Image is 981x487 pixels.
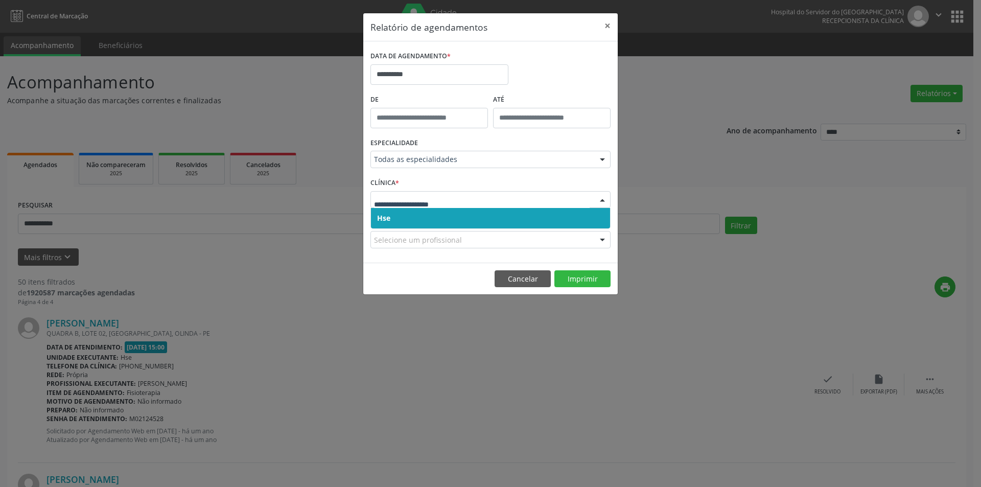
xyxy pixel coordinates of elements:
[370,20,487,34] h5: Relatório de agendamentos
[370,49,451,64] label: DATA DE AGENDAMENTO
[597,13,618,38] button: Close
[495,270,551,288] button: Cancelar
[370,92,488,108] label: De
[370,135,418,151] label: ESPECIALIDADE
[493,92,611,108] label: ATÉ
[370,175,399,191] label: CLÍNICA
[554,270,611,288] button: Imprimir
[377,213,390,223] span: Hse
[374,154,590,165] span: Todas as especialidades
[374,235,462,245] span: Selecione um profissional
